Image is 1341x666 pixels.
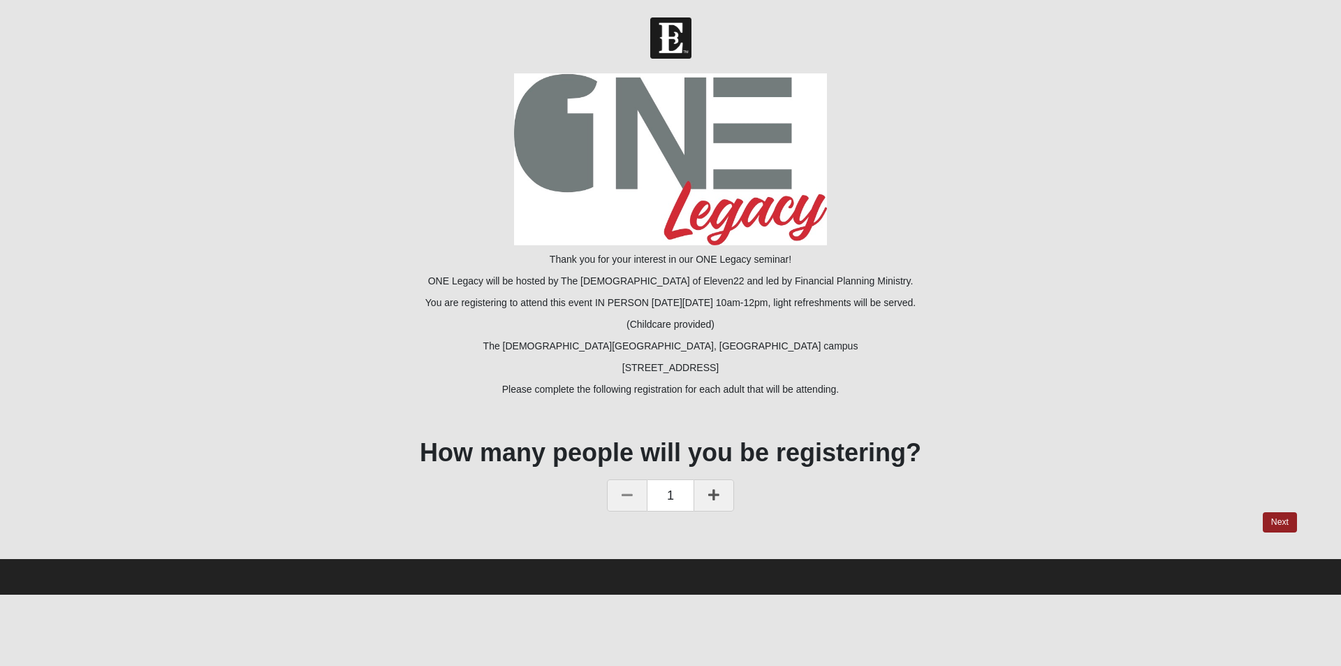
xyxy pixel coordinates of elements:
p: Please complete the following registration for each adult that will be attending. [44,382,1297,397]
h1: How many people will you be registering? [44,437,1297,468]
p: The [DEMOGRAPHIC_DATA][GEOGRAPHIC_DATA], [GEOGRAPHIC_DATA] campus [44,339,1297,354]
span: 1 [647,479,694,512]
p: [STREET_ADDRESS] [44,361,1297,375]
img: ONE_Legacy_logo_FINAL.jpg [514,73,828,245]
p: ONE Legacy will be hosted by The [DEMOGRAPHIC_DATA] of Eleven22 and led by Financial Planning Min... [44,274,1297,289]
p: (Childcare provided) [44,317,1297,332]
img: Church of Eleven22 Logo [650,17,691,59]
a: Next [1263,512,1297,533]
p: You are registering to attend this event IN PERSON [DATE][DATE] 10am-12pm, light refreshments wil... [44,296,1297,310]
p: Thank you for your interest in our ONE Legacy seminar! [44,252,1297,267]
